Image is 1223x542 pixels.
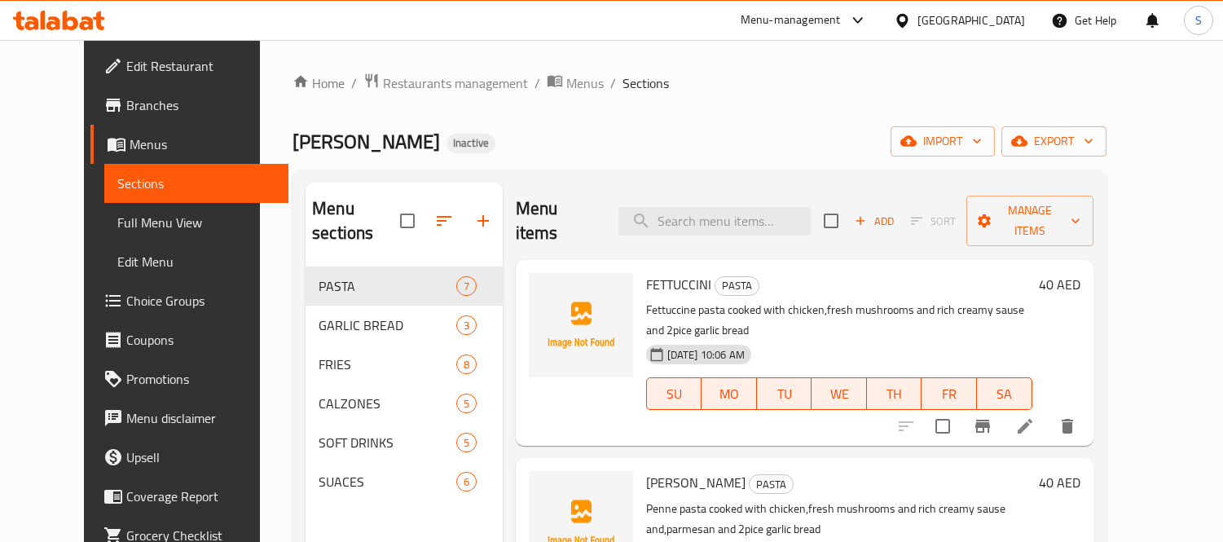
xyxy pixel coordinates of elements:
span: Sort sections [425,201,464,240]
button: Branch-specific-item [963,407,1002,446]
span: Add item [848,209,900,234]
span: S [1195,11,1202,29]
span: PASTA [750,475,793,494]
span: 7 [457,279,476,294]
span: GARLIC BREAD [319,315,455,335]
a: Coupons [90,320,288,359]
span: Select all sections [390,204,425,238]
h2: Menu items [516,196,599,245]
span: FRIES [319,355,455,374]
div: Inactive [447,134,495,153]
a: Home [293,73,345,93]
a: Menu disclaimer [90,399,288,438]
span: Menus [566,73,604,93]
span: [PERSON_NAME] [293,123,440,160]
nav: breadcrumb [293,73,1106,94]
p: Penne pasta cooked with chicken,fresh mushrooms and rich creamy sause and,parmesan and 2pice garl... [646,499,1032,540]
div: items [456,315,477,335]
span: Full Menu View [117,213,275,232]
div: items [456,394,477,413]
a: Menus [90,125,288,164]
span: Branches [126,95,275,115]
span: WE [818,382,860,406]
span: SOFT DRINKS [319,433,455,452]
span: Choice Groups [126,291,275,311]
a: Edit Restaurant [90,46,288,86]
div: [GEOGRAPHIC_DATA] [917,11,1025,29]
div: CALZONES5 [306,384,503,423]
div: PASTA [749,474,794,494]
div: FRIES8 [306,345,503,384]
li: / [351,73,357,93]
span: Select section first [900,209,966,234]
button: import [891,126,995,156]
span: import [904,131,982,152]
button: delete [1048,407,1087,446]
input: search [618,207,811,236]
a: Edit Menu [104,242,288,281]
span: Select to update [926,409,960,443]
button: TH [867,377,922,410]
div: SUACES6 [306,462,503,501]
button: Add section [464,201,503,240]
p: Fettuccine pasta cooked with chicken,fresh mushrooms and rich creamy sause and 2pice garlic bread [646,300,1032,341]
span: CALZONES [319,394,455,413]
span: Coupons [126,330,275,350]
span: Promotions [126,369,275,389]
a: Branches [90,86,288,125]
span: 8 [457,357,476,372]
span: Upsell [126,447,275,467]
li: / [610,73,616,93]
span: Menu disclaimer [126,408,275,428]
span: MO [708,382,750,406]
div: items [456,433,477,452]
a: Promotions [90,359,288,399]
h6: 40 AED [1039,471,1080,494]
span: Edit Restaurant [126,56,275,76]
span: SUACES [319,472,455,491]
a: Upsell [90,438,288,477]
span: 3 [457,318,476,333]
button: TU [757,377,812,410]
span: Sections [622,73,669,93]
span: Manage items [979,200,1080,241]
span: Sections [117,174,275,193]
span: 5 [457,396,476,412]
div: PASTA7 [306,267,503,306]
a: Full Menu View [104,203,288,242]
div: items [456,472,477,491]
span: PASTA [319,276,455,296]
span: Menus [130,134,275,154]
span: Inactive [447,136,495,150]
span: SU [653,382,695,406]
nav: Menu sections [306,260,503,508]
span: 5 [457,435,476,451]
img: FETTUCCINI [529,273,633,377]
span: Edit Menu [117,252,275,271]
a: Choice Groups [90,281,288,320]
a: Menus [547,73,604,94]
button: FR [922,377,977,410]
button: export [1001,126,1106,156]
h2: Menu sections [312,196,400,245]
a: Coverage Report [90,477,288,516]
span: [PERSON_NAME] [646,470,746,495]
a: Sections [104,164,288,203]
span: Select section [814,204,848,238]
button: SA [977,377,1032,410]
span: Add [852,212,896,231]
a: Restaurants management [363,73,528,94]
button: Manage items [966,196,1093,246]
span: TH [873,382,916,406]
button: Add [848,209,900,234]
span: [DATE] 10:06 AM [661,347,751,363]
button: WE [812,377,867,410]
span: TU [763,382,806,406]
span: export [1014,131,1093,152]
span: SA [983,382,1026,406]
